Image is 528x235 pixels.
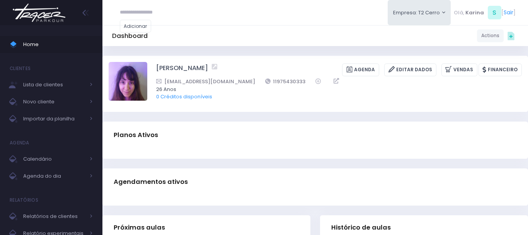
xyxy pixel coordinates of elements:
a: Financeiro [479,63,522,76]
a: Editar Dados [384,63,436,76]
span: Home [23,39,93,50]
img: Giulia Gini [109,62,147,101]
a: Sair [504,9,513,17]
span: Próximas aulas [114,224,165,232]
div: [ ] [451,4,518,21]
a: Vendas [441,63,477,76]
h3: Agendamentos ativos [114,171,188,193]
span: Histórico de aulas [331,224,391,232]
span: Karina [465,9,484,17]
span: S [488,6,501,19]
h5: Dashboard [112,32,148,40]
div: Quick actions [504,28,518,43]
h3: Planos Ativos [114,124,158,146]
a: [PERSON_NAME] [156,63,208,76]
a: Adicionar [120,20,152,33]
span: Lista de clientes [23,80,85,90]
a: Agenda [342,63,379,76]
h4: Clientes [10,61,31,76]
span: Relatórios de clientes [23,211,85,221]
a: 0 Créditos disponíveis [156,93,212,100]
span: Agenda do dia [23,171,85,181]
a: [EMAIL_ADDRESS][DOMAIN_NAME] [156,77,255,86]
label: Alterar foto de perfil [109,62,147,103]
span: Importar da planilha [23,114,85,124]
h4: Agenda [10,135,29,151]
h4: Relatórios [10,192,38,208]
a: Actions [477,29,504,42]
span: 26 Anos [156,86,512,93]
span: Novo cliente [23,97,85,107]
span: Olá, [454,9,464,17]
a: 11975430333 [265,77,306,86]
span: Calendário [23,154,85,164]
